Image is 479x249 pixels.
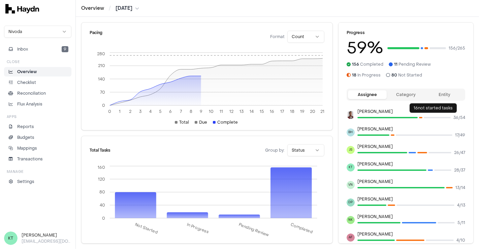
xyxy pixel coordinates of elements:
tspan: 15 [260,109,264,114]
p: [EMAIL_ADDRESS][DOMAIN_NAME] [22,238,71,244]
p: Reconciliation [17,90,46,96]
span: 36 / 54 [453,115,465,120]
p: Mappings [17,145,37,151]
p: [PERSON_NAME] [357,144,465,149]
tspan: 0 [108,109,111,114]
p: [PERSON_NAME] [357,161,465,167]
span: 9 [62,46,68,52]
span: BH [347,128,355,136]
tspan: Pending Review [238,222,270,238]
img: JP Smit [347,111,355,119]
tspan: In Progress [186,222,210,235]
tspan: 9 [200,109,202,114]
tspan: 160 [98,165,105,170]
tspan: 18 [290,109,294,114]
h3: Close [7,59,20,64]
tspan: Completed [290,222,314,235]
span: Completed [352,62,383,67]
span: 13 / 14 [455,185,465,190]
tspan: 280 [97,51,105,57]
p: [PERSON_NAME] [357,196,465,202]
span: Format [270,34,285,39]
img: svg+xml,%3c [5,4,39,13]
a: Checklist [4,78,71,87]
span: 11 [394,62,397,67]
tspan: 5 [159,109,162,114]
tspan: 0 [102,103,105,108]
div: Complete [213,120,238,125]
span: JS [347,146,355,154]
p: Overview [17,69,37,75]
span: 156 / 265 [449,45,465,51]
span: Not Started [391,72,422,78]
tspan: 21 [320,109,324,114]
p: Reports [17,124,34,130]
div: Total [175,120,189,125]
p: [PERSON_NAME] [357,179,465,184]
a: Overview [4,67,71,76]
span: 26 / 47 [454,150,465,155]
span: DP [347,198,355,207]
tspan: 8 [190,109,192,114]
tspan: 2 [129,109,131,114]
p: Settings [17,179,34,185]
span: 28 / 37 [454,167,465,173]
h3: 59 % [347,40,383,56]
p: Transactions [17,156,43,162]
tspan: 20 [310,109,315,114]
tspan: 6 [169,109,172,114]
tspan: Not Started [134,222,159,235]
span: 80 [391,72,397,78]
p: [PERSON_NAME] [357,214,465,219]
tspan: 12 [229,109,233,114]
tspan: 4 [149,109,152,114]
span: 17 / 49 [455,132,465,138]
a: Reports [4,122,71,131]
div: Pacing [90,31,102,43]
h3: Apps [7,114,17,119]
div: Total Tasks [90,148,110,152]
tspan: 19 [300,109,305,114]
span: In Progress [352,72,381,78]
tspan: 17 [280,109,284,114]
span: Pending Review [394,62,431,67]
a: Reconciliation [4,89,71,98]
span: NK [347,216,355,224]
span: 18 [352,72,356,78]
tspan: 10 [209,109,214,114]
span: Group by: [265,148,285,153]
span: 4 / 13 [457,203,465,208]
span: AF [347,234,355,242]
span: / [107,5,112,11]
tspan: 0 [102,215,105,221]
p: Budgets [17,134,34,141]
button: Assignee [348,90,387,99]
button: Entity [425,90,464,99]
p: 16 not started tasks [414,105,453,111]
a: Flux Analysis [4,99,71,109]
tspan: 13 [239,109,244,114]
tspan: 16 [270,109,274,114]
a: Mappings [4,144,71,153]
tspan: 120 [98,176,105,182]
tspan: 14 [250,109,254,114]
button: Category [387,90,425,99]
span: 5 / 11 [457,220,465,225]
p: Checklist [17,80,36,86]
p: [PERSON_NAME] [357,109,465,114]
tspan: 1 [119,109,121,114]
p: [PERSON_NAME] [357,231,465,237]
span: VN [347,181,355,189]
tspan: 7 [180,109,182,114]
tspan: 70 [100,90,105,95]
tspan: 40 [100,203,105,208]
tspan: 80 [99,189,105,195]
a: Budgets [4,133,71,142]
div: Due [195,120,207,125]
tspan: 11 [220,109,223,114]
tspan: 210 [98,63,105,68]
span: Inbox [17,46,28,52]
button: Inbox9 [4,44,71,54]
button: [DATE] [116,5,139,12]
span: [DATE] [116,5,132,12]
